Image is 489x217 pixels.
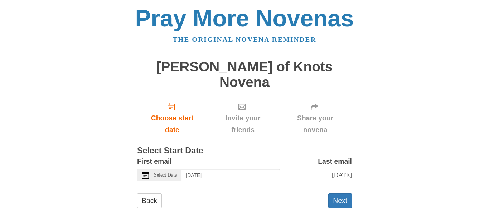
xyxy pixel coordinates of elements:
label: First email [137,156,172,167]
h1: [PERSON_NAME] of Knots Novena [137,59,352,90]
div: Click "Next" to confirm your start date first. [279,97,352,139]
span: Select Date [154,173,177,178]
span: Invite your friends [214,112,271,136]
a: Back [137,193,162,208]
span: Choose start date [144,112,200,136]
a: Choose start date [137,97,207,139]
span: Share your novena [286,112,345,136]
a: The original novena reminder [173,36,316,43]
label: Last email [318,156,352,167]
h3: Select Start Date [137,146,352,156]
button: Next [328,193,352,208]
div: Click "Next" to confirm your start date first. [207,97,279,139]
span: [DATE] [332,171,352,178]
a: Pray More Novenas [135,5,354,31]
